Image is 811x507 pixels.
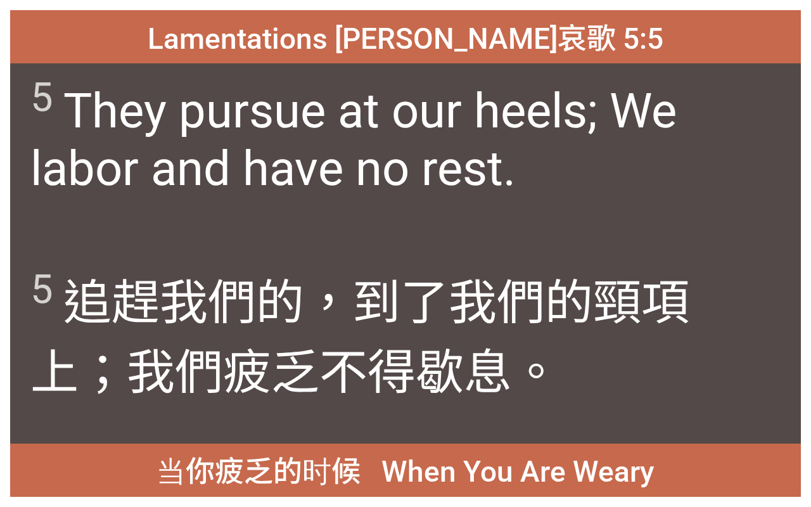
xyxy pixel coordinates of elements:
[30,344,560,401] wh6677: 上；我們疲乏
[512,344,560,401] wh5117: 。
[30,74,781,196] span: They pursue at our heels; We labor and have no rest.
[30,74,53,120] sup: 5
[319,344,560,401] wh3021: 不得歇息
[148,15,663,57] span: Lamentations [PERSON_NAME]哀歌 5:5
[30,266,53,312] sup: 5
[156,448,655,492] span: 当你疲乏的时候 When You Are Weary
[30,274,689,401] wh7291: 的，到了我們的頸項
[30,264,781,403] span: 追趕我們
